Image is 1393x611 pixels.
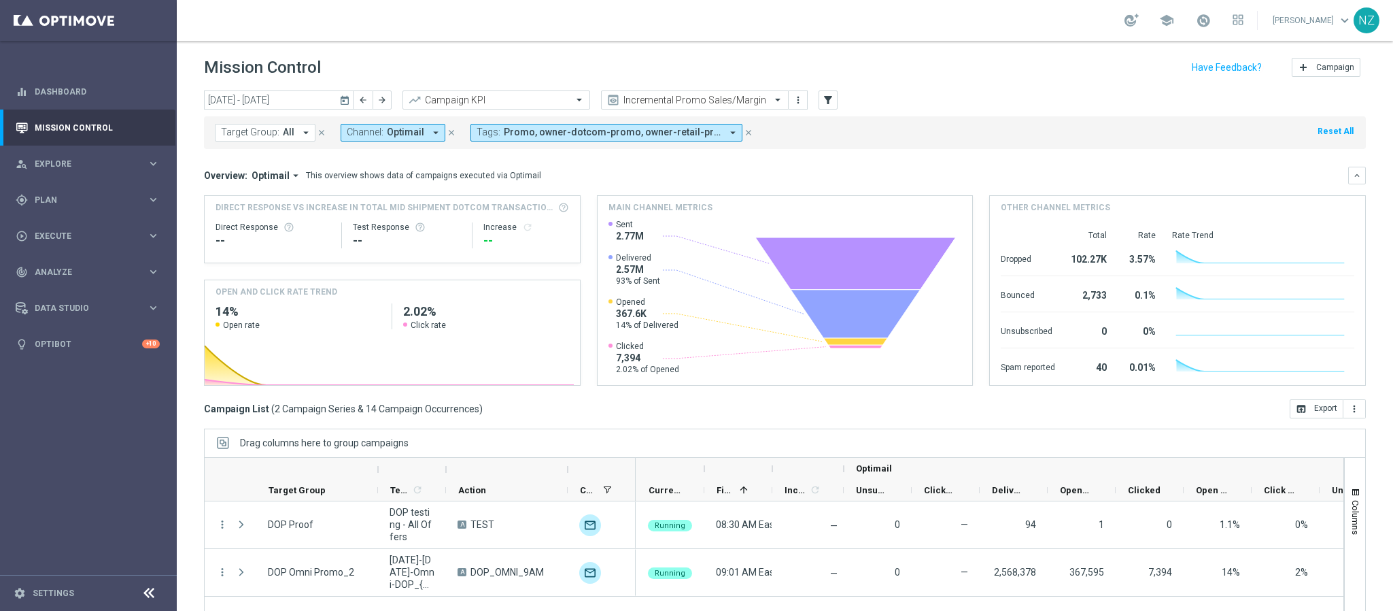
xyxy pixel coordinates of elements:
div: Row Groups [240,437,409,448]
div: 0.01% [1123,355,1156,377]
span: Sent [616,219,644,230]
i: trending_up [408,93,422,107]
button: more_vert [216,518,228,531]
div: -- [216,233,330,249]
div: Press SPACE to select this row. [205,501,636,549]
span: Data Studio [35,304,147,312]
span: Click Rate [1264,485,1296,495]
button: close [445,125,458,140]
button: play_circle_outline Execute keyboard_arrow_right [15,231,160,242]
span: 14% of Delivered [616,320,678,331]
button: equalizer Dashboard [15,86,160,97]
span: Open Rate = Opened / Delivered [1220,519,1240,530]
button: arrow_forward [373,90,392,110]
a: Settings [33,589,74,597]
span: Optimail [252,169,290,182]
button: add Campaign [1292,58,1360,77]
span: DOP testing - All Offers [390,506,434,543]
a: Mission Control [35,110,160,146]
div: Increase [483,222,569,233]
i: track_changes [16,266,28,278]
span: DOP Proof [268,518,313,531]
span: Running [655,521,685,530]
i: add [1298,62,1309,73]
span: school [1159,13,1174,28]
button: filter_alt [819,90,838,110]
div: gps_fixed Plan keyboard_arrow_right [15,195,160,205]
input: Have Feedback? [1192,63,1262,72]
span: Opened [1060,485,1093,495]
div: person_search Explore keyboard_arrow_right [15,159,160,169]
span: Unsubscribed Rate [1332,485,1364,495]
i: arrow_back [358,95,368,105]
div: Dropped [1001,247,1055,269]
button: track_changes Analyze keyboard_arrow_right [15,267,160,278]
span: Unsubscribed [856,485,889,495]
span: Promo, owner-dotcom-promo, owner-retail-promo, promo [504,127,721,138]
div: 0% [1123,319,1156,341]
h3: Campaign List [204,403,483,415]
span: Channel [580,485,598,495]
div: Rate [1123,230,1156,241]
div: Explore [16,158,147,170]
span: ) [479,403,483,415]
button: keyboard_arrow_down [1348,167,1366,184]
i: keyboard_arrow_right [147,157,160,170]
div: Rate Trend [1172,230,1354,241]
i: person_search [16,158,28,170]
img: Optimail [579,562,601,584]
i: preview [606,93,620,107]
button: today [337,90,354,111]
i: filter_alt [822,94,834,106]
i: keyboard_arrow_right [147,265,160,278]
span: Optimail [387,127,424,138]
span: — [961,567,968,578]
img: Optimail [579,514,601,536]
span: DOP_OMNI_9AM [470,566,544,578]
i: close [317,128,326,137]
button: arrow_back [354,90,373,110]
button: Tags: Promo, owner-dotcom-promo, owner-retail-promo, promo arrow_drop_down [470,124,742,142]
div: +10 [142,340,160,348]
span: Columns [1350,500,1361,535]
button: Data Studio keyboard_arrow_right [15,303,160,314]
span: 10.10.25-Friday-Omni-DOP_{X}, 10.11.25-Satuday-Omni-DOP_{X}, 10.12.25-Sunday-Omni-DOP_{X}, 10.13.... [390,554,434,591]
i: refresh [522,222,533,233]
i: more_vert [1349,403,1360,414]
span: Increase [785,485,808,495]
button: Reset All [1316,124,1355,139]
span: 2.57M [616,263,660,276]
div: Press SPACE to select this row. [205,549,636,597]
i: close [447,128,456,137]
span: keyboard_arrow_down [1337,13,1352,28]
span: ( [271,403,275,415]
span: Channel: [347,127,383,138]
span: Click rate [411,320,446,331]
multiple-options-button: Export to CSV [1290,403,1366,414]
input: Select date range [204,90,354,110]
span: 2,568,378 [994,567,1036,578]
span: Opened [616,297,678,308]
span: 367,595 [1069,567,1104,578]
button: lightbulb Optibot +10 [15,339,160,350]
i: close [744,128,753,137]
span: Analyze [35,268,147,276]
div: Analyze [16,266,147,278]
span: First Send Time [717,485,734,495]
i: settings [14,587,26,599]
i: keyboard_arrow_right [147,193,160,206]
span: 2.02% of Opened [616,364,679,375]
span: Running [655,569,685,578]
span: TEST [470,518,494,531]
div: Mission Control [16,110,160,146]
button: more_vert [216,566,228,578]
div: 40 [1071,355,1107,377]
i: keyboard_arrow_right [147,229,160,242]
div: Plan [16,194,147,206]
